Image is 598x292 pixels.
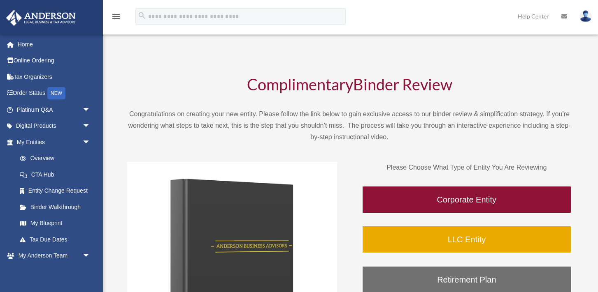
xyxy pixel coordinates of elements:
[6,36,103,53] a: Home
[47,87,65,99] div: NEW
[12,215,103,232] a: My Blueprint
[6,134,103,150] a: My Entitiesarrow_drop_down
[362,225,572,253] a: LLC Entity
[6,101,103,118] a: Platinum Q&Aarrow_drop_down
[362,162,572,173] p: Please Choose What Type of Entity You Are Reviewing
[362,186,572,214] a: Corporate Entity
[82,101,99,118] span: arrow_drop_down
[82,118,99,135] span: arrow_drop_down
[111,14,121,21] a: menu
[353,75,452,94] span: Binder Review
[127,108,572,143] p: Congratulations on creating your new entity. Please follow the link below to gain exclusive acces...
[12,166,103,183] a: CTA Hub
[12,231,103,248] a: Tax Due Dates
[6,264,103,280] a: My Documentsarrow_drop_down
[137,11,147,20] i: search
[6,69,103,85] a: Tax Organizers
[6,53,103,69] a: Online Ordering
[6,85,103,102] a: Order StatusNEW
[4,10,78,26] img: Anderson Advisors Platinum Portal
[12,183,103,199] a: Entity Change Request
[82,264,99,281] span: arrow_drop_down
[12,199,99,215] a: Binder Walkthrough
[6,248,103,264] a: My Anderson Teamarrow_drop_down
[82,134,99,151] span: arrow_drop_down
[82,248,99,264] span: arrow_drop_down
[111,11,121,21] i: menu
[579,10,592,22] img: User Pic
[247,75,353,94] span: Complimentary
[12,150,103,167] a: Overview
[6,118,103,134] a: Digital Productsarrow_drop_down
